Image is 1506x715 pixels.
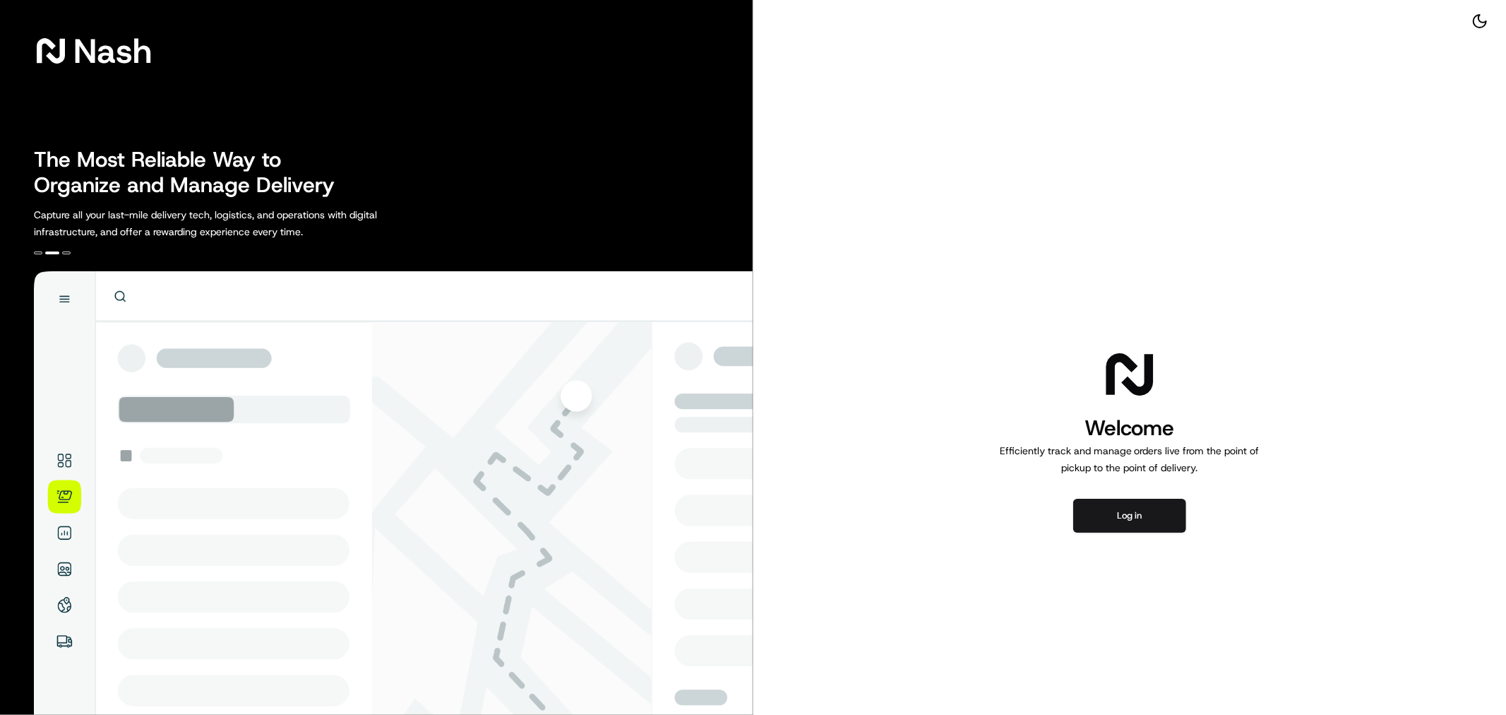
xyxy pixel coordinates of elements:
[994,414,1265,442] h1: Welcome
[73,37,152,65] span: Nash
[1073,499,1186,533] button: Log in
[34,206,441,240] p: Capture all your last-mile delivery tech, logistics, and operations with digital infrastructure, ...
[994,442,1265,476] p: Efficiently track and manage orders live from the point of pickup to the point of delivery.
[34,147,350,198] h2: The Most Reliable Way to Organize and Manage Delivery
